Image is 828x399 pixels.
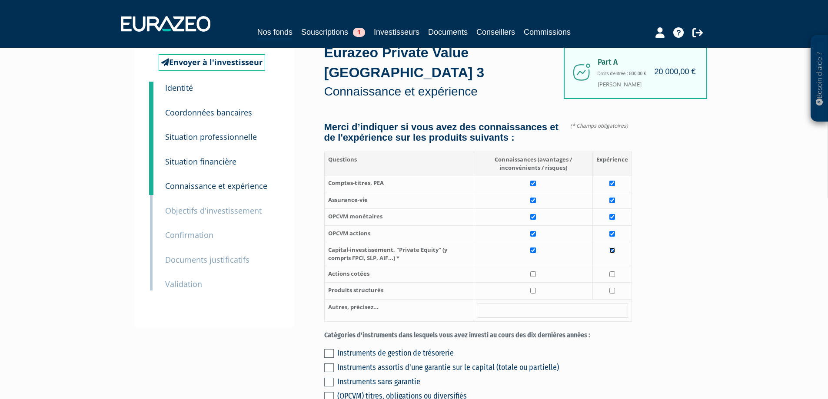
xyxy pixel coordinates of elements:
[476,26,515,38] a: Conseillers
[592,152,632,175] th: Expérience
[149,95,153,122] a: 2
[654,68,695,76] h4: 20 000,00 €
[165,205,262,216] small: Objectifs d'investissement
[149,82,153,99] a: 1
[149,119,153,146] a: 3
[165,132,257,142] small: Situation professionnelle
[324,192,474,209] th: Assurance-vie
[149,144,153,171] a: 4
[165,254,249,265] small: Documents justificatifs
[324,225,474,242] th: OPCVM actions
[165,107,252,118] small: Coordonnées bancaires
[324,83,563,100] p: Connaissance et expérience
[324,330,632,340] label: Catégories d'instruments dans lesquels vous avez investi au cours des dix dernières années :
[159,54,265,71] a: Envoyer à l'investisseur
[324,266,474,283] th: Actions cotées
[165,156,236,167] small: Situation financière
[815,40,825,118] p: Besoin d'aide ?
[149,168,153,195] a: 5
[257,26,293,40] a: Nos fonds
[324,152,474,175] th: Questions
[598,58,693,67] span: Part A
[324,175,474,192] th: Comptes-titres, PEA
[165,279,202,289] small: Validation
[301,26,365,38] a: Souscriptions1
[324,283,474,300] th: Produits structurés
[121,16,210,32] img: 1732889491-logotype_eurazeo_blanc_rvb.png
[324,242,474,266] th: Capital-investissement, "Private Equity" (y compris FPCI, SLP, AIF...) *
[324,122,632,143] h4: Merci d’indiquer si vous avez des connaissances et de l'expérience sur les produits suivants :
[337,361,632,373] div: Instruments assortis d'une garantie sur le capital (totale ou partielle)
[324,299,474,321] th: Autres, précisez...
[337,376,632,388] div: Instruments sans garantie
[564,45,707,99] div: [PERSON_NAME]
[165,181,267,191] small: Connaissance et expérience
[337,347,632,359] div: Instruments de gestion de trésorerie
[324,43,563,100] div: Eurazeo Private Value [GEOGRAPHIC_DATA] 3
[165,230,213,240] small: Confirmation
[324,209,474,226] th: OPCVM monétaires
[474,152,592,175] th: Connaissances (avantages / inconvénients / risques)
[428,26,468,38] a: Documents
[353,28,365,37] span: 1
[374,26,419,38] a: Investisseurs
[524,26,571,38] a: Commissions
[165,82,193,93] small: Identité
[598,71,693,76] h6: Droits d'entrée : 800,00 €
[570,122,632,129] span: (* Champs obligatoires)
